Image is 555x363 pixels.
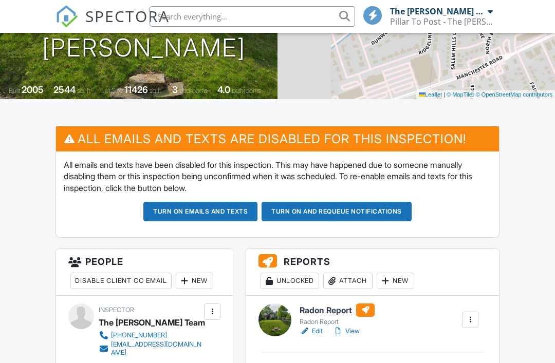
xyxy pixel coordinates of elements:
[261,273,319,289] div: Unlocked
[99,340,201,357] a: [EMAIL_ADDRESS][DOMAIN_NAME]
[55,14,170,35] a: SPECTORA
[111,331,167,339] div: [PHONE_NUMBER]
[176,273,213,289] div: New
[390,16,493,27] div: Pillar To Post - The Frederick Team
[476,91,552,98] a: © OpenStreetMap contributors
[9,87,20,94] span: Built
[64,159,491,194] p: All emails and texts have been disabled for this inspection. This may have happened due to someon...
[56,249,233,296] h3: People
[111,340,201,357] div: [EMAIL_ADDRESS][DOMAIN_NAME]
[70,273,172,289] div: Disable Client CC Email
[99,306,134,314] span: Inspector
[179,87,208,94] span: bedrooms
[99,330,201,340] a: [PHONE_NUMBER]
[443,91,445,98] span: |
[56,126,499,151] h3: All emails and texts are disabled for this inspection!
[124,84,148,95] div: 11426
[217,84,230,95] div: 4.0
[150,87,162,94] span: sq.ft.
[101,87,123,94] span: Lot Size
[143,202,257,221] button: Turn on emails and texts
[300,303,375,317] h6: Radon Report
[55,5,78,28] img: The Best Home Inspection Software - Spectora
[22,84,44,95] div: 2005
[377,273,414,289] div: New
[300,303,375,326] a: Radon Report Radon Report
[262,202,412,221] button: Turn on and Requeue Notifications
[300,326,323,336] a: Edit
[390,6,485,16] div: The [PERSON_NAME] Team
[419,91,442,98] a: Leaflet
[447,91,474,98] a: © MapTiler
[232,87,261,94] span: bathrooms
[246,249,499,296] h3: Reports
[85,5,170,27] span: SPECTORA
[300,318,375,326] div: Radon Report
[53,84,76,95] div: 2544
[333,326,360,336] a: View
[150,6,355,27] input: Search everything...
[99,315,205,330] div: The [PERSON_NAME] Team
[323,273,373,289] div: Attach
[77,87,91,94] span: sq. ft.
[172,84,178,95] div: 3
